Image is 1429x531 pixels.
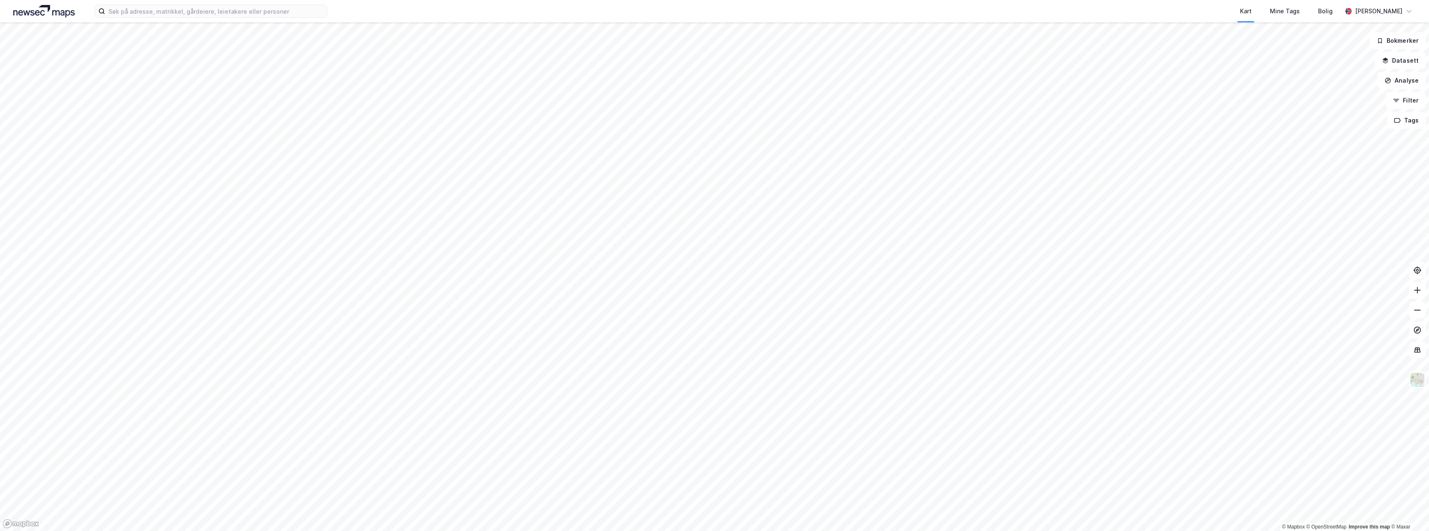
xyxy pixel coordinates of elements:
[1306,524,1347,530] a: OpenStreetMap
[1387,112,1426,129] button: Tags
[2,519,39,529] a: Mapbox homepage
[105,5,327,17] input: Søk på adresse, matrikkel, gårdeiere, leietakere eller personer
[13,5,75,17] img: logo.a4113a55bc3d86da70a041830d287a7e.svg
[1387,491,1429,531] iframe: Chat Widget
[1370,32,1426,49] button: Bokmerker
[1409,372,1425,388] img: Z
[1240,6,1252,16] div: Kart
[1377,72,1426,89] button: Analyse
[1386,92,1426,109] button: Filter
[1270,6,1300,16] div: Mine Tags
[1282,524,1305,530] a: Mapbox
[1375,52,1426,69] button: Datasett
[1318,6,1333,16] div: Bolig
[1349,524,1390,530] a: Improve this map
[1355,6,1402,16] div: [PERSON_NAME]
